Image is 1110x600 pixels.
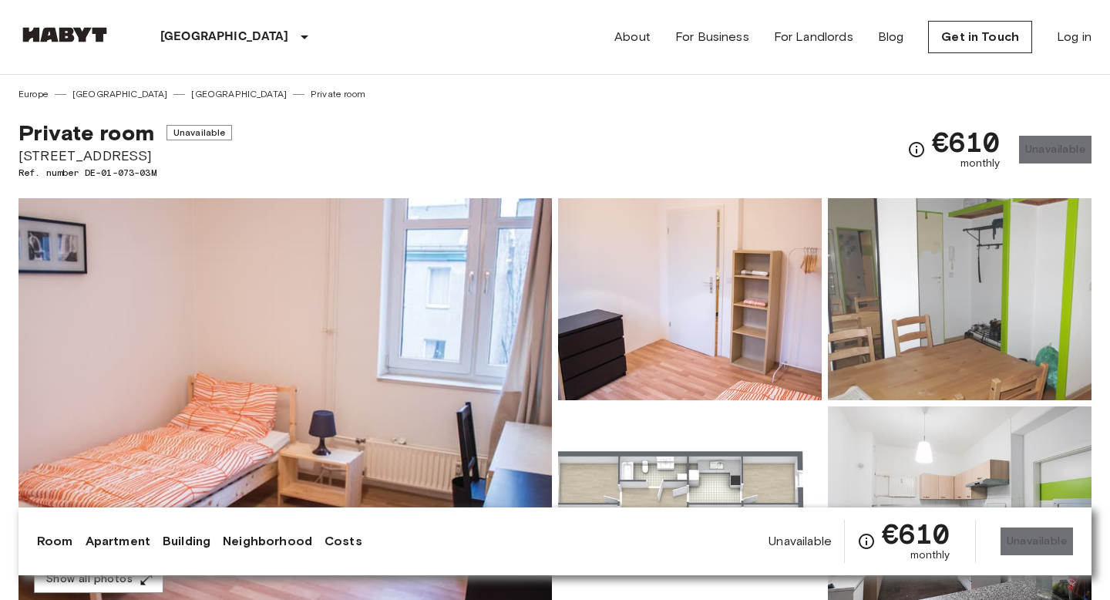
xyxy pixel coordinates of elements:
[311,87,365,101] a: Private room
[882,520,950,548] span: €610
[18,87,49,101] a: Europe
[86,532,150,551] a: Apartment
[878,28,904,46] a: Blog
[675,28,749,46] a: For Business
[769,533,832,550] span: Unavailable
[928,21,1032,53] a: Get in Touch
[18,27,111,42] img: Habyt
[960,156,1001,171] span: monthly
[166,125,233,140] span: Unavailable
[34,565,163,594] button: Show all photos
[160,28,289,46] p: [GEOGRAPHIC_DATA]
[72,87,168,101] a: [GEOGRAPHIC_DATA]
[614,28,651,46] a: About
[18,166,232,180] span: Ref. number DE-01-073-03M
[828,198,1091,400] img: Picture of unit DE-01-073-03M
[932,128,1001,156] span: €610
[910,548,950,563] span: monthly
[18,120,154,146] span: Private room
[223,532,312,551] a: Neighborhood
[774,28,853,46] a: For Landlords
[37,532,73,551] a: Room
[1057,28,1091,46] a: Log in
[857,532,876,551] svg: Check cost overview for full price breakdown. Please note that discounts apply to new joiners onl...
[907,140,926,159] svg: Check cost overview for full price breakdown. Please note that discounts apply to new joiners onl...
[325,532,362,551] a: Costs
[191,87,287,101] a: [GEOGRAPHIC_DATA]
[18,146,232,166] span: [STREET_ADDRESS]
[163,532,210,551] a: Building
[558,198,822,400] img: Picture of unit DE-01-073-03M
